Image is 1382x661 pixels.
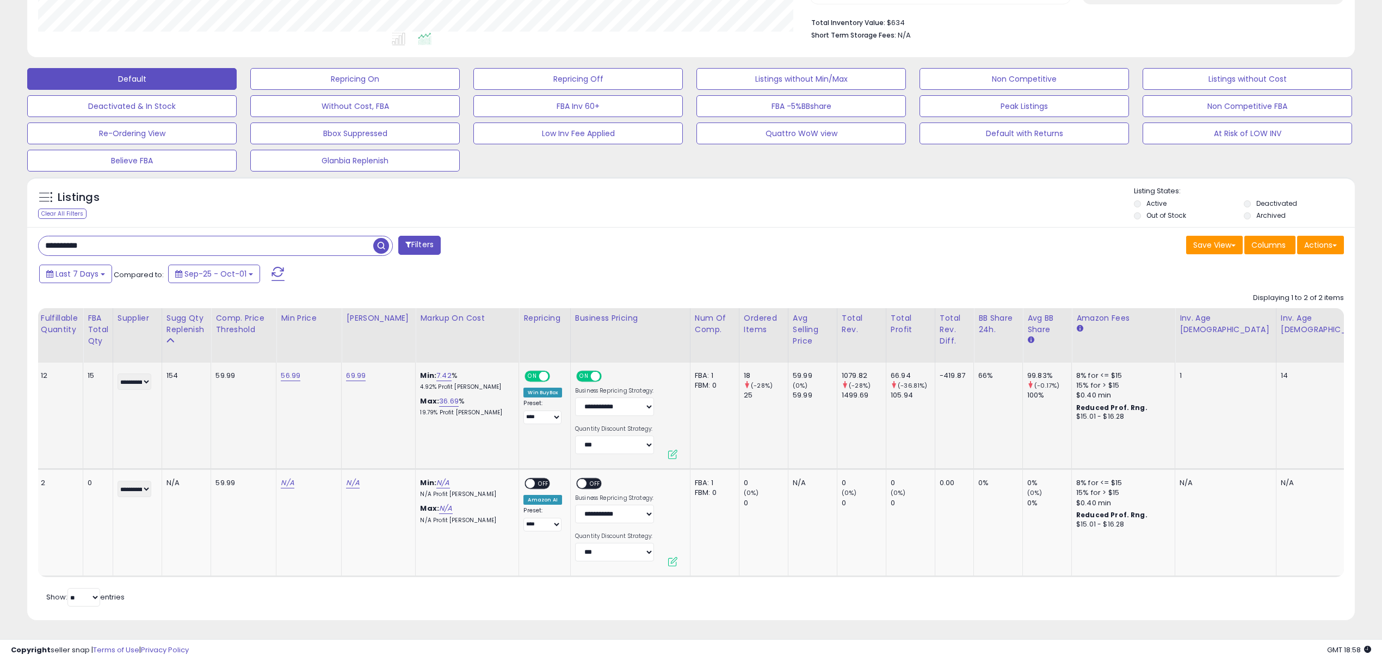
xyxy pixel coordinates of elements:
div: 105.94 [891,390,935,400]
div: 0 [891,478,935,488]
small: (0%) [744,488,759,497]
div: 100% [1027,390,1071,400]
div: $0.40 min [1076,498,1167,508]
div: 0 [842,498,886,508]
div: 99.83% [1027,371,1071,381]
button: Glanbia Replenish [250,150,460,172]
p: N/A Profit [PERSON_NAME] [420,517,510,524]
div: N/A [1180,478,1268,488]
button: At Risk of LOW INV [1143,123,1352,144]
button: Sep-25 - Oct-01 [168,265,260,283]
label: Deactivated [1256,199,1297,208]
b: Max: [420,396,439,406]
button: Low Inv Fee Applied [473,123,683,144]
div: $0.40 min [1076,390,1167,400]
p: N/A Profit [PERSON_NAME] [420,491,510,498]
button: Believe FBA [27,150,237,172]
small: (0%) [842,488,857,497]
button: Quattro WoW view [696,123,906,144]
button: Default with Returns [920,123,1129,144]
label: Business Repricing Strategy: [575,494,654,502]
span: OFF [535,479,553,488]
div: Markup on Cost [420,313,514,324]
th: CSV column name: cust_attr_1_Supplier [113,308,162,363]
a: N/A [346,478,359,488]
div: Total Rev. [842,313,881,335]
div: seller snap | | [11,645,189,656]
div: Supplier [118,313,157,324]
div: Comp. Price Threshold [215,313,272,335]
div: 1 [1180,371,1268,381]
div: FBA: 1 [695,478,731,488]
div: 14 [1281,371,1369,381]
button: Save View [1186,236,1243,254]
div: 0 [744,498,788,508]
a: N/A [436,478,449,488]
span: ON [577,372,591,381]
div: Business Pricing [575,313,686,324]
small: (-36.81%) [898,381,927,390]
a: Privacy Policy [141,645,189,655]
div: FBA: 1 [695,371,731,381]
div: Displaying 1 to 2 of 2 items [1253,293,1344,303]
div: BB Share 24h. [978,313,1018,335]
button: Non Competitive [920,68,1129,90]
div: 0 [88,478,104,488]
div: 59.99 [793,390,837,400]
div: Inv. Age [DEMOGRAPHIC_DATA] [1180,313,1272,335]
small: (0%) [793,381,808,390]
a: 69.99 [346,370,366,381]
strong: Copyright [11,645,51,655]
div: Clear All Filters [38,209,87,219]
button: Actions [1297,236,1344,254]
div: Avg Selling Price [793,313,832,347]
a: 56.99 [281,370,300,381]
div: 1499.69 [842,390,886,400]
div: 59.99 [215,371,268,381]
p: 19.79% Profit [PERSON_NAME] [420,409,510,417]
a: N/A [439,503,452,514]
span: OFF [600,372,618,381]
div: Ordered Items [744,313,783,335]
p: Listing States: [1134,186,1355,197]
div: 15% for > $15 [1076,488,1167,498]
a: N/A [281,478,294,488]
div: [PERSON_NAME] [346,313,411,324]
label: Archived [1256,211,1286,220]
button: Non Competitive FBA [1143,95,1352,117]
div: Preset: [523,507,562,531]
b: Reduced Prof. Rng. [1076,403,1147,412]
button: Re-Ordering View [27,123,237,144]
div: 0% [978,478,1014,488]
div: Num of Comp. [695,313,735,335]
button: Last 7 Days [39,265,112,283]
div: 59.99 [215,478,268,488]
div: Amazon AI [523,495,562,505]
div: Sugg Qty Replenish [166,313,207,335]
div: $15.01 - $16.28 [1076,520,1167,529]
div: 66.94 [891,371,935,381]
div: 154 [166,371,203,381]
div: % [420,371,510,391]
small: Avg BB Share. [1027,335,1034,345]
div: N/A [793,478,829,488]
th: The percentage added to the cost of goods (COGS) that forms the calculator for Min & Max prices. [416,308,519,363]
div: Amazon Fees [1076,313,1170,324]
div: 18 [744,371,788,381]
span: N/A [898,30,911,40]
div: 1079.82 [842,371,886,381]
div: FBA Total Qty [88,313,108,347]
b: Max: [420,503,439,513]
label: Business Repricing Strategy: [575,387,654,395]
span: Columns [1251,240,1286,250]
div: N/A [166,478,203,488]
small: (-28%) [751,381,773,390]
button: Listings without Cost [1143,68,1352,90]
span: 2025-10-9 18:58 GMT [1327,645,1371,655]
b: Min: [420,478,436,488]
div: FBM: 0 [695,381,731,390]
div: 66% [978,371,1014,381]
small: (-28%) [849,381,871,390]
div: 2 [41,478,75,488]
button: Peak Listings [920,95,1129,117]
